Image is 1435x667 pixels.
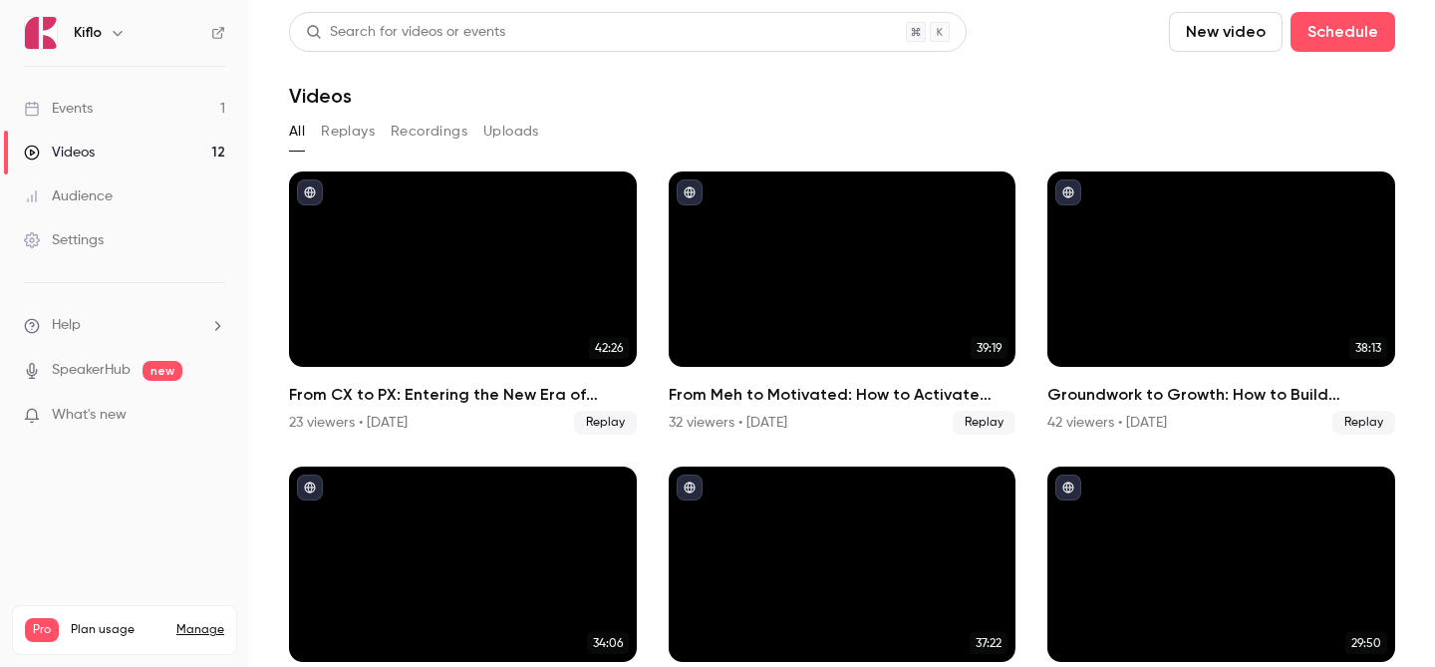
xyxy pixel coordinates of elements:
[24,186,113,206] div: Audience
[589,337,629,359] span: 42:26
[1349,337,1387,359] span: 38:13
[143,361,182,381] span: new
[1169,12,1283,52] button: New video
[25,17,57,49] img: Kiflo
[176,622,224,638] a: Manage
[201,407,225,425] iframe: Noticeable Trigger
[669,171,1016,435] a: 39:19From Meh to Motivated: How to Activate GTM Teams with FOMO & Competitive Drive32 viewers • [...
[970,632,1007,654] span: 37:22
[289,116,305,148] button: All
[1055,475,1081,500] button: published
[669,413,787,433] div: 32 viewers • [DATE]
[74,23,102,43] h6: Kiflo
[71,622,164,638] span: Plan usage
[391,116,467,148] button: Recordings
[24,99,93,119] div: Events
[1055,179,1081,205] button: published
[52,315,81,336] span: Help
[306,22,505,43] div: Search for videos or events
[289,12,1395,655] section: Videos
[24,315,225,336] li: help-dropdown-opener
[1047,171,1395,435] a: 38:13Groundwork to Growth: How to Build Partnerships That Scale42 viewers • [DATE]Replay
[1047,413,1167,433] div: 42 viewers • [DATE]
[587,632,629,654] span: 34:06
[574,411,637,435] span: Replay
[289,383,637,407] h2: From CX to PX: Entering the New Era of Partner Experience
[953,411,1015,435] span: Replay
[1291,12,1395,52] button: Schedule
[1332,411,1395,435] span: Replay
[1047,171,1395,435] li: Groundwork to Growth: How to Build Partnerships That Scale
[289,84,352,108] h1: Videos
[321,116,375,148] button: Replays
[289,413,408,433] div: 23 viewers • [DATE]
[677,475,703,500] button: published
[289,171,637,435] li: From CX to PX: Entering the New Era of Partner Experience
[24,143,95,163] div: Videos
[25,618,59,642] span: Pro
[669,171,1016,435] li: From Meh to Motivated: How to Activate GTM Teams with FOMO & Competitive Drive
[483,116,539,148] button: Uploads
[669,383,1016,407] h2: From Meh to Motivated: How to Activate GTM Teams with FOMO & Competitive Drive
[677,179,703,205] button: published
[297,475,323,500] button: published
[289,171,637,435] a: 42:26From CX to PX: Entering the New Era of Partner Experience23 viewers • [DATE]Replay
[1047,383,1395,407] h2: Groundwork to Growth: How to Build Partnerships That Scale
[971,337,1007,359] span: 39:19
[52,360,131,381] a: SpeakerHub
[297,179,323,205] button: published
[1345,632,1387,654] span: 29:50
[24,230,104,250] div: Settings
[52,405,127,426] span: What's new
